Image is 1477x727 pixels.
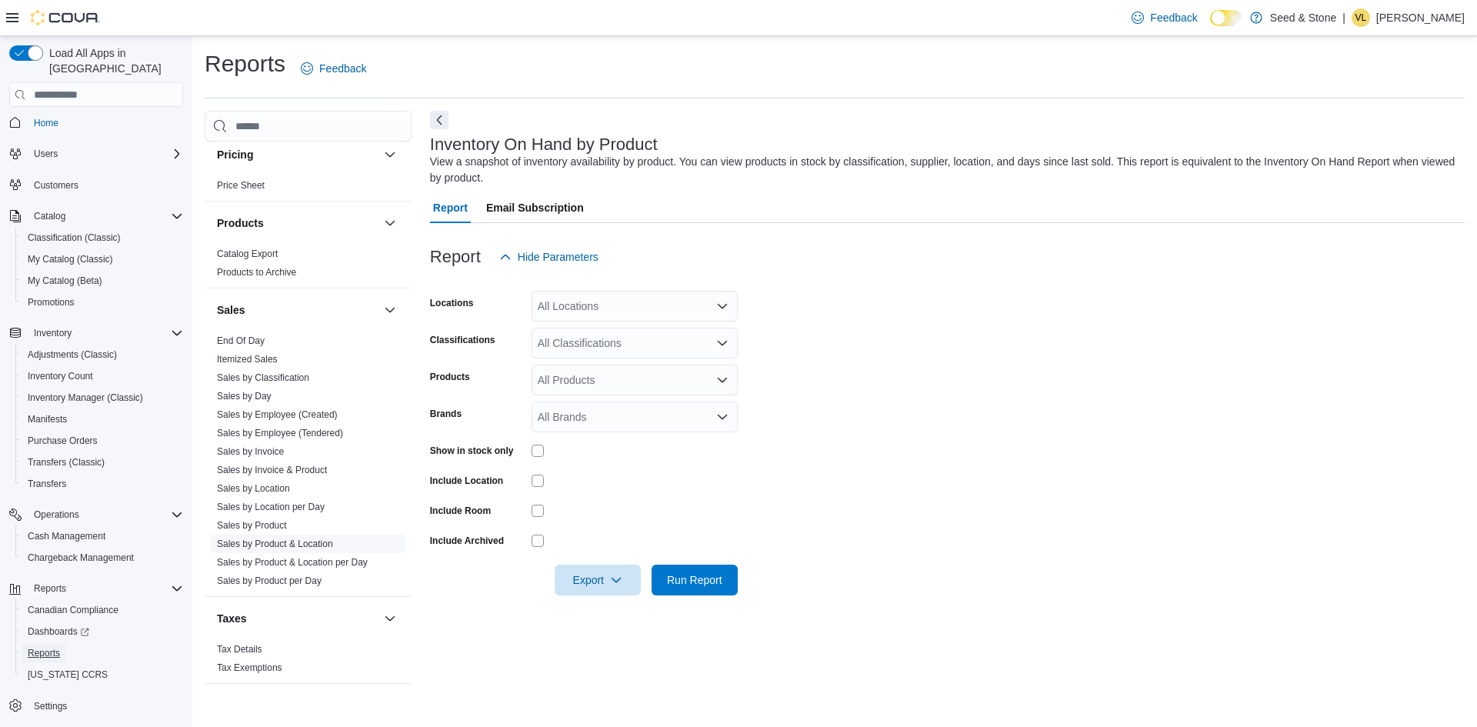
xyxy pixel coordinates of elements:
a: Sales by Invoice [217,446,284,457]
span: Washington CCRS [22,665,183,684]
a: Transfers [22,475,72,493]
span: My Catalog (Classic) [28,253,113,265]
a: Sales by Day [217,391,272,402]
a: Manifests [22,410,73,429]
div: Taxes [205,640,412,683]
button: Adjustments (Classic) [15,344,189,365]
button: Reports [3,578,189,599]
a: Settings [28,697,73,715]
a: Sales by Employee (Tendered) [217,428,343,439]
span: Chargeback Management [22,549,183,567]
a: Dashboards [22,622,95,641]
span: Purchase Orders [28,435,98,447]
a: Reports [22,644,66,662]
button: Canadian Compliance [15,599,189,621]
span: Catalog Export [217,248,278,260]
a: Customers [28,176,85,195]
button: Inventory Count [15,365,189,387]
span: Customers [28,175,183,195]
span: Promotions [28,296,75,308]
label: Locations [430,297,474,309]
button: [US_STATE] CCRS [15,664,189,685]
h3: Products [217,215,264,231]
div: Pricing [205,176,412,201]
span: Operations [34,509,79,521]
span: Dark Mode [1210,26,1211,27]
button: My Catalog (Beta) [15,270,189,292]
span: Sales by Day [217,390,272,402]
span: Manifests [22,410,183,429]
span: Adjustments (Classic) [28,348,117,361]
a: Inventory Count [22,367,99,385]
span: Operations [28,505,183,524]
a: Cash Management [22,527,112,545]
a: Products to Archive [217,267,296,278]
a: Sales by Product per Day [217,575,322,586]
div: Sales [205,332,412,596]
span: Classification (Classic) [22,228,183,247]
span: Transfers (Classic) [22,453,183,472]
h3: Report [430,248,481,266]
span: Sales by Invoice [217,445,284,458]
a: Promotions [22,293,81,312]
button: Users [28,145,64,163]
span: Tax Exemptions [217,662,282,674]
button: Open list of options [716,411,728,423]
span: VL [1355,8,1367,27]
span: Cash Management [22,527,183,545]
a: Transfers (Classic) [22,453,111,472]
button: Export [555,565,641,595]
a: Sales by Location per Day [217,502,325,512]
button: Reports [15,642,189,664]
button: Chargeback Management [15,547,189,569]
span: Price Sheet [217,179,265,192]
a: Classification (Classic) [22,228,127,247]
button: Sales [217,302,378,318]
a: End Of Day [217,335,265,346]
a: Itemized Sales [217,354,278,365]
a: Sales by Product & Location [217,539,333,549]
h3: Sales [217,302,245,318]
span: Report [433,192,468,223]
span: Classification (Classic) [28,232,121,244]
span: Home [28,112,183,132]
span: Purchase Orders [22,432,183,450]
span: Sales by Product & Location per Day [217,556,368,569]
div: Veronica Lakomy [1352,8,1370,27]
a: Sales by Invoice & Product [217,465,327,475]
a: Sales by Product & Location per Day [217,557,368,568]
span: Dashboards [28,625,89,638]
button: Pricing [381,145,399,164]
span: Products to Archive [217,266,296,278]
p: [PERSON_NAME] [1376,8,1465,27]
span: Export [564,565,632,595]
label: Products [430,371,470,383]
span: Inventory [34,327,72,339]
span: End Of Day [217,335,265,347]
span: Home [34,117,58,129]
span: Feedback [319,61,366,76]
a: Adjustments (Classic) [22,345,123,364]
a: Purchase Orders [22,432,104,450]
button: Pricing [217,147,378,162]
label: Include Archived [430,535,504,547]
button: Settings [3,695,189,717]
span: Manifests [28,413,67,425]
button: Operations [28,505,85,524]
button: Customers [3,174,189,196]
span: Inventory [28,324,183,342]
button: Next [430,111,448,129]
span: Email Subscription [486,192,584,223]
span: Reports [28,647,60,659]
label: Include Room [430,505,491,517]
a: [US_STATE] CCRS [22,665,114,684]
button: Catalog [28,207,72,225]
span: Catalog [34,210,65,222]
h3: Taxes [217,611,247,626]
span: Transfers [28,478,66,490]
span: Customers [34,179,78,192]
a: Sales by Product [217,520,287,531]
label: Classifications [430,334,495,346]
button: Classification (Classic) [15,227,189,248]
input: Dark Mode [1210,10,1242,26]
